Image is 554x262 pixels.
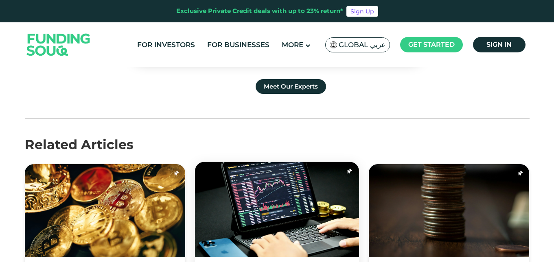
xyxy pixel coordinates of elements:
[25,136,134,152] span: Related Articles
[135,38,197,52] a: For Investors
[486,41,512,48] span: Sign in
[176,6,343,16] div: Exclusive Private Credit deals with up to 23% return*
[369,164,530,257] img: blogImage
[339,40,385,50] span: Global عربي
[282,41,303,49] span: More
[408,41,455,48] span: Get started
[256,79,326,94] a: Meet Our Experts
[25,164,186,257] img: blogImage
[346,6,378,17] a: Sign Up
[473,37,526,52] a: Sign in
[205,38,272,52] a: For Businesses
[195,162,359,256] img: blogImage
[330,41,337,48] img: SA Flag
[19,24,99,65] img: Logo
